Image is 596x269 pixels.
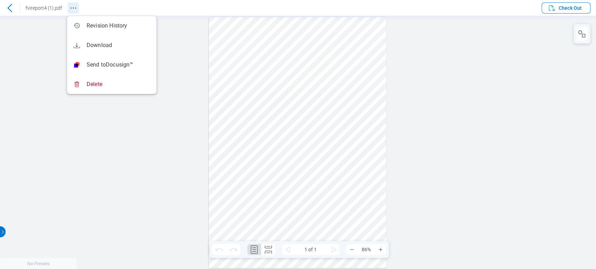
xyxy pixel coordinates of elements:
[87,80,102,88] span: Delete
[73,22,127,30] div: Revision History
[74,62,80,68] img: Docusign Logo
[67,16,156,94] ul: Revision History
[375,244,386,255] button: Zoom In
[226,244,240,255] button: Redo
[25,5,62,11] span: fvireport4 (1).pdf
[358,244,375,255] span: 86%
[293,244,328,255] span: 1 of 1
[247,244,261,255] button: Single Page Layout
[87,61,133,69] span: Send to Docusign™
[68,2,79,14] button: Revision History
[559,5,582,11] span: Check Out
[212,244,226,255] button: Undo
[542,2,590,14] button: Check Out
[73,41,112,49] div: Download
[346,244,358,255] button: Zoom Out
[261,244,275,255] button: Continuous Page Layout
